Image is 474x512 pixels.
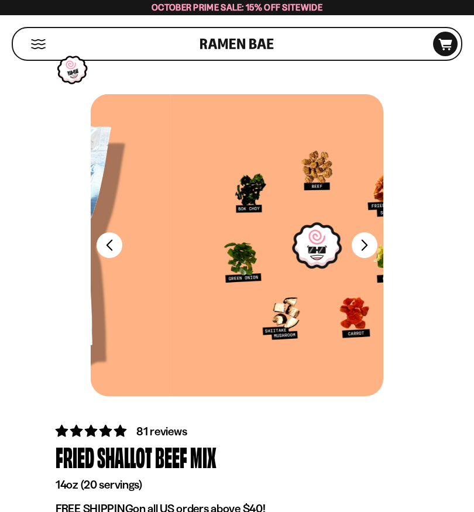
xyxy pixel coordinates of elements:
[30,39,46,49] button: Mobile Menu Trigger
[352,232,377,258] button: Next
[97,232,122,258] button: Previous
[56,477,418,492] p: 14oz (20 servings)
[97,440,152,475] div: Shallot
[152,2,322,13] span: October Prime Sale: 15% off Sitewide
[56,424,129,438] span: 4.83 stars
[155,440,187,475] div: Beef
[190,440,217,475] div: Mix
[136,424,187,438] span: 81 reviews
[56,440,94,475] div: Fried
